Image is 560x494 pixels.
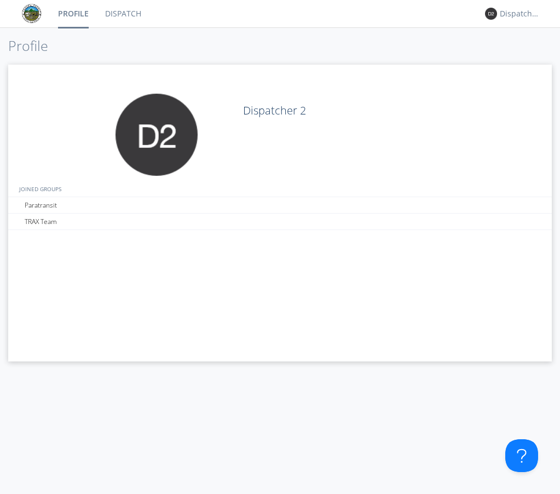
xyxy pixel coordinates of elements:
[116,94,198,176] img: 373638.png
[22,4,42,24] img: eaff3883dddd41549c1c66aca941a5e6
[22,197,286,213] div: Paratransit
[485,8,497,20] img: 373638.png
[16,181,549,197] div: JOINED GROUPS
[8,38,552,54] h1: Profile
[505,439,538,472] iframe: Toggle Customer Support
[22,214,286,229] div: TRAX Team
[500,8,541,19] div: Dispatcher 2
[243,105,499,117] h2: Dispatcher 2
